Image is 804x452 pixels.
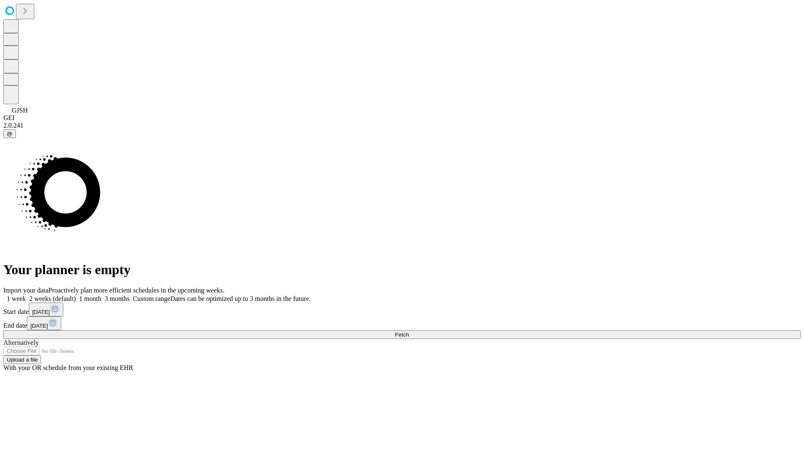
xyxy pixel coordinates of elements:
button: [DATE] [27,316,61,330]
button: @ [3,129,16,138]
div: End date [3,316,801,330]
span: With your OR schedule from your existing EHR [3,364,133,371]
span: [DATE] [32,309,50,315]
span: @ [7,131,13,137]
span: 1 month [79,295,101,302]
span: GJSH [12,107,28,114]
h1: Your planner is empty [3,262,801,277]
div: Start date [3,303,801,316]
button: Upload a file [3,355,41,364]
span: [DATE] [30,323,48,329]
span: 3 months [105,295,129,302]
div: GEI [3,114,801,122]
span: Alternatively [3,339,39,346]
button: [DATE] [29,303,63,316]
span: Proactively plan more efficient schedules in the upcoming weeks. [49,287,224,294]
span: 1 week [7,295,26,302]
span: Custom range [133,295,170,302]
span: Fetch [395,331,409,338]
span: Import your data [3,287,49,294]
button: Fetch [3,330,801,339]
span: Dates can be optimized up to 3 months in the future. [170,295,311,302]
span: 2 weeks (default) [29,295,76,302]
div: 2.0.241 [3,122,801,129]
